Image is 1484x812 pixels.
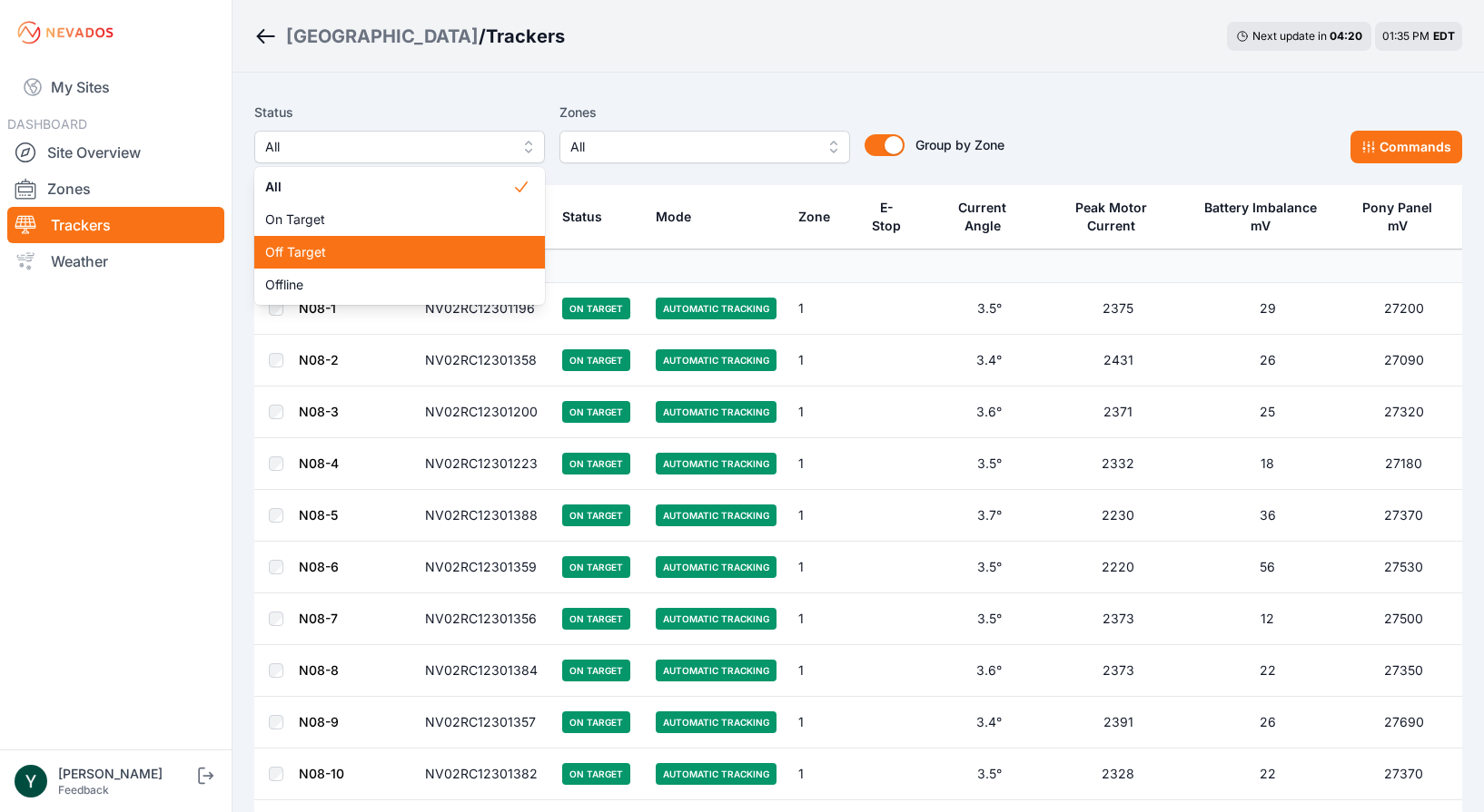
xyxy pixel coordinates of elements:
span: Offline [265,276,512,294]
span: All [265,136,509,158]
span: On Target [265,210,512,229]
span: Off Target [265,243,512,261]
div: All [254,167,545,305]
span: All [265,178,512,196]
button: All [254,131,545,163]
